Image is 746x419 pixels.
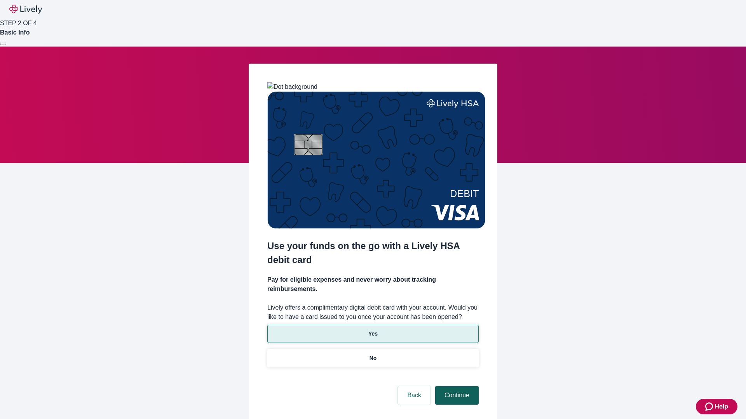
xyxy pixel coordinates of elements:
[435,386,479,405] button: Continue
[398,386,431,405] button: Back
[267,82,317,92] img: Dot background
[267,349,479,367] button: No
[9,5,42,14] img: Lively
[267,275,479,294] h4: Pay for eligible expenses and never worry about tracking reimbursements.
[267,92,485,229] img: Debit card
[267,239,479,267] h2: Use your funds on the go with a Lively HSA debit card
[370,354,377,362] p: No
[267,325,479,343] button: Yes
[696,399,737,414] button: Zendesk support iconHelp
[705,402,715,411] svg: Zendesk support icon
[267,303,479,322] label: Lively offers a complimentary digital debit card with your account. Would you like to have a card...
[368,330,378,338] p: Yes
[715,402,728,411] span: Help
